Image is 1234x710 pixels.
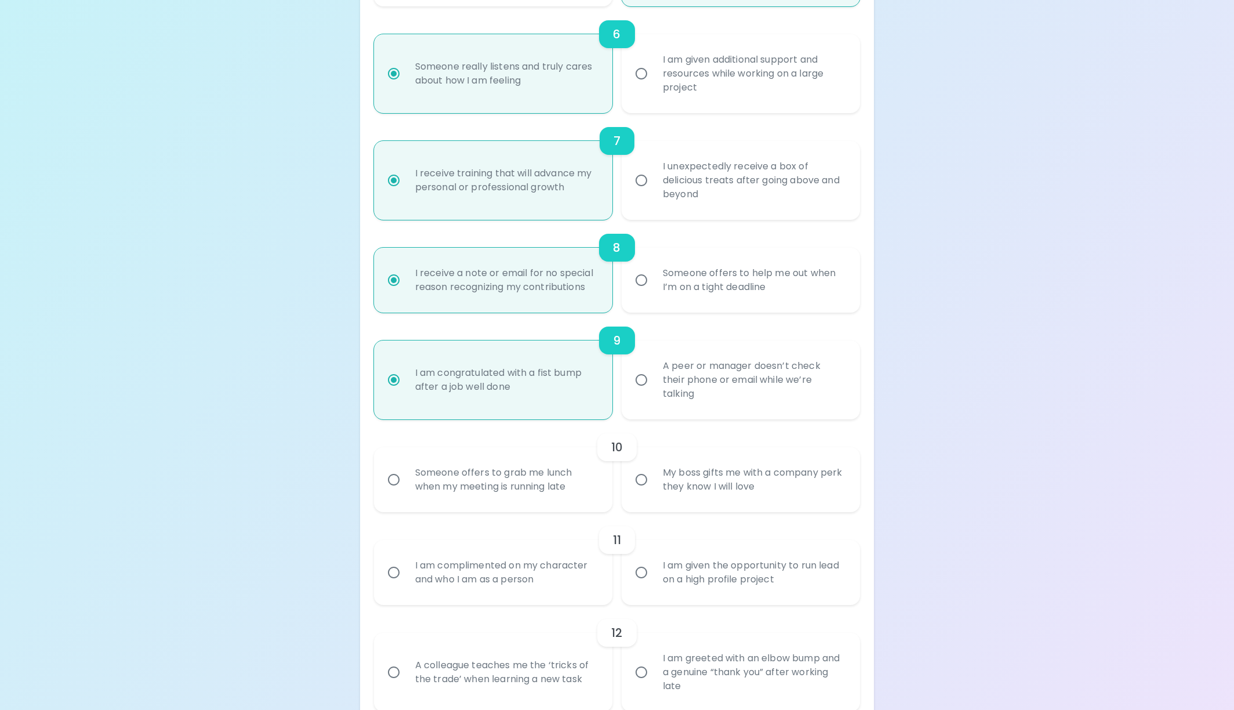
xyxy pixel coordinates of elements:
[654,252,854,308] div: Someone offers to help me out when I’m on a tight deadline
[374,419,861,512] div: choice-group-check
[374,313,861,419] div: choice-group-check
[654,39,854,108] div: I am given additional support and resources while working on a large project
[654,146,854,215] div: I unexpectedly receive a box of delicious treats after going above and beyond
[654,452,854,508] div: My boss gifts me with a company perk they know I will love
[654,345,854,415] div: A peer or manager doesn’t check their phone or email while we’re talking
[654,545,854,600] div: I am given the opportunity to run lead on a high profile project
[613,25,620,44] h6: 6
[374,512,861,605] div: choice-group-check
[406,252,606,308] div: I receive a note or email for no special reason recognizing my contributions
[406,352,606,408] div: I am congratulated with a fist bump after a job well done
[406,153,606,208] div: I receive training that will advance my personal or professional growth
[374,113,861,220] div: choice-group-check
[406,452,606,508] div: Someone offers to grab me lunch when my meeting is running late
[613,331,620,350] h6: 9
[613,531,621,549] h6: 11
[654,637,854,707] div: I am greeted with an elbow bump and a genuine “thank you” after working late
[374,6,861,113] div: choice-group-check
[614,132,620,150] h6: 7
[406,46,606,102] div: Someone really listens and truly cares about how I am feeling
[611,438,623,457] h6: 10
[611,624,622,642] h6: 12
[406,644,606,700] div: A colleague teaches me the ‘tricks of the trade’ when learning a new task
[613,238,620,257] h6: 8
[406,545,606,600] div: I am complimented on my character and who I am as a person
[374,220,861,313] div: choice-group-check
